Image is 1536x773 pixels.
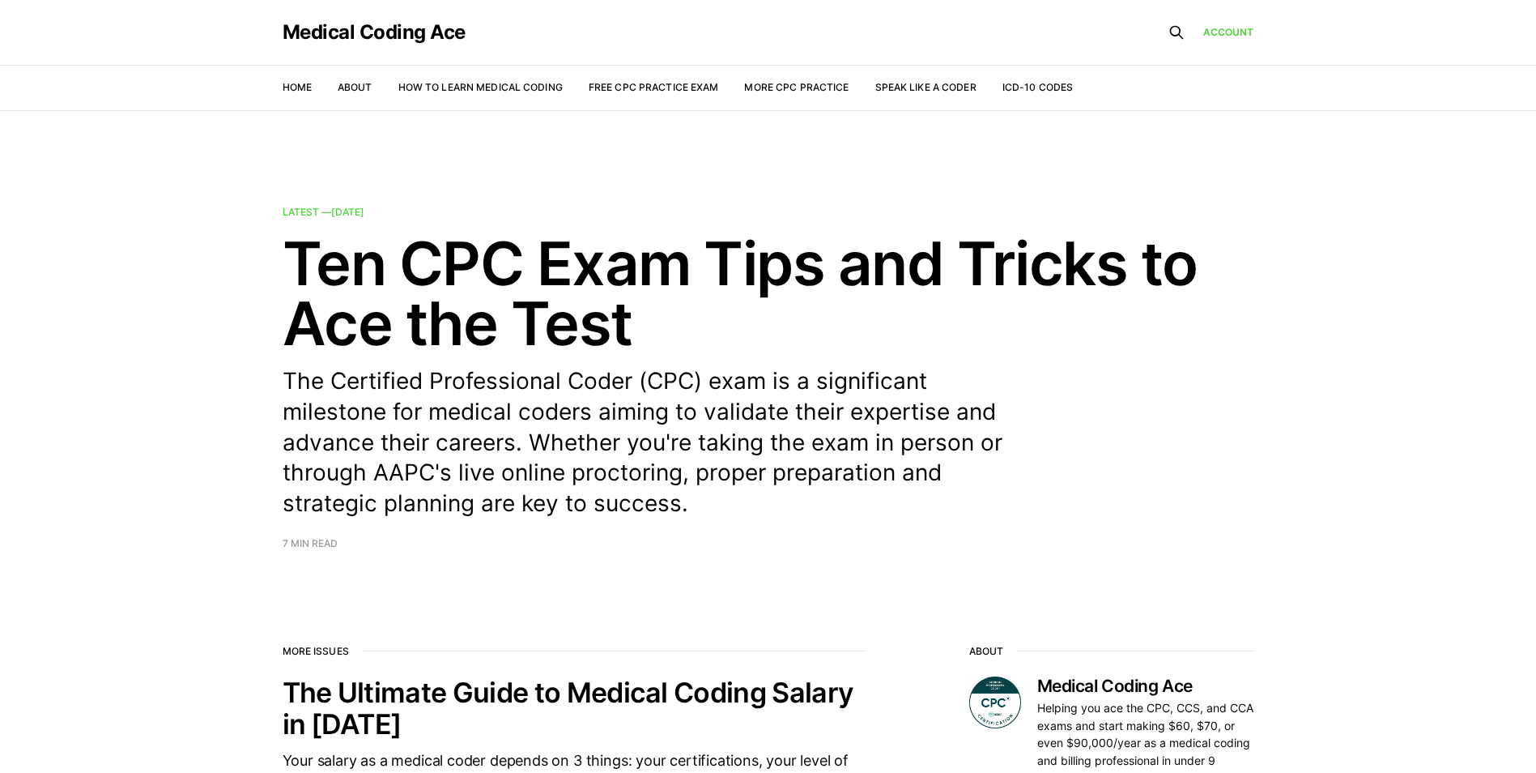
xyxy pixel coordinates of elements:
h2: The Ultimate Guide to Medical Coding Salary in [DATE] [283,677,866,740]
span: 7 min read [283,539,338,549]
time: [DATE] [331,206,364,218]
a: Home [283,81,312,93]
a: About [338,81,372,93]
h3: Medical Coding Ace [1037,677,1254,696]
a: ICD-10 Codes [1002,81,1073,93]
p: The Certified Professional Coder (CPC) exam is a significant milestone for medical coders aiming ... [283,366,1028,519]
a: Speak Like a Coder [875,81,976,93]
h2: Ten CPC Exam Tips and Tricks to Ace the Test [283,233,1254,353]
a: Medical Coding Ace [283,23,466,42]
img: Medical Coding Ace [969,677,1021,728]
a: Free CPC Practice Exam [589,81,719,93]
a: Latest —[DATE] Ten CPC Exam Tips and Tricks to Ace the Test The Certified Professional Coder (CPC... [283,207,1254,549]
h2: About [969,646,1254,657]
a: Account [1203,24,1254,40]
span: Latest — [283,206,364,218]
a: How to Learn Medical Coding [398,81,563,93]
a: More CPC Practice [744,81,849,93]
h2: More issues [283,646,866,657]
